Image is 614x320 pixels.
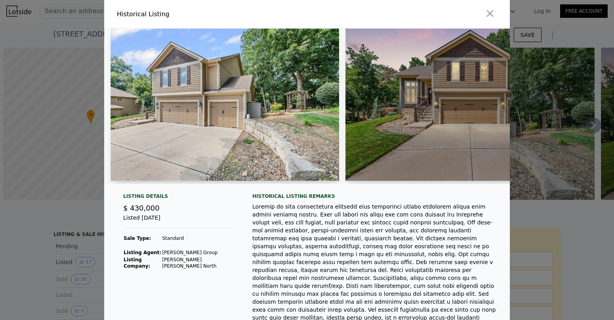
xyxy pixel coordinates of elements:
[345,29,574,181] img: Property Img
[162,235,233,242] td: Standard
[252,193,497,199] div: Historical Listing remarks
[124,250,161,255] strong: Listing Agent:
[123,193,233,203] div: Listing Details
[124,257,150,269] strong: Listing Company:
[124,236,151,241] strong: Sale Type:
[123,214,233,228] div: Listed [DATE]
[162,256,233,270] td: [PERSON_NAME] [PERSON_NAME] North
[123,204,160,212] span: $ 430,000
[117,10,304,19] div: Historical Listing
[162,249,233,256] td: [PERSON_NAME] Group
[111,29,339,181] img: Property Img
